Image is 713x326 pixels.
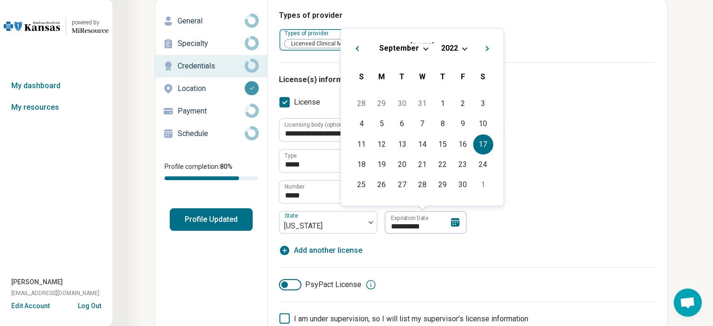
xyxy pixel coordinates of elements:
div: Choose Thursday, September 22nd, 2022 [432,154,452,174]
button: Log Out [78,301,101,309]
div: Monday [372,67,392,87]
span: [PERSON_NAME] [11,277,63,287]
div: Choose Tuesday, September 6th, 2022 [392,114,412,134]
div: Choose Wednesday, September 14th, 2022 [412,134,432,154]
div: Choose Sunday, September 25th, 2022 [352,174,372,195]
div: Choose Sunday, September 11th, 2022 [352,134,372,154]
div: Choose Tuesday, August 30th, 2022 [392,94,412,114]
a: Location [155,77,267,100]
div: Choose Monday, September 26th, 2022 [372,174,392,195]
span: I am under supervision, so I will list my supervisor’s license information [294,314,528,323]
button: Next Month [481,39,496,54]
div: Choose Saturday, September 17th, 2022 [473,134,493,154]
div: Choose Tuesday, September 13th, 2022 [392,134,412,154]
div: Profile completion [165,176,258,180]
span: 80 % [220,163,233,170]
a: Blue Cross Blue Shield Kansaspowered by [4,15,109,38]
div: Choose Sunday, September 18th, 2022 [352,154,372,174]
h3: Types of provider [279,10,656,21]
div: Choose Friday, September 2nd, 2022 [453,94,473,114]
div: Tuesday [392,67,412,87]
p: Credentials [178,61,245,72]
div: Choose Thursday, September 29th, 2022 [432,174,452,195]
div: Choose Saturday, September 3rd, 2022 [473,94,493,114]
button: Profile Updated [170,208,253,231]
button: Edit Account [11,301,50,311]
div: Choose Tuesday, September 20th, 2022 [392,154,412,174]
div: Choose Thursday, September 1st, 2022 [432,94,452,114]
label: PsyPact License [279,279,361,290]
button: Previous Month [348,39,363,54]
p: Specialty [178,38,245,49]
div: Profile completion: [155,156,267,186]
a: Schedule [155,122,267,145]
a: Specialty [155,32,267,55]
button: Add another license [279,245,362,256]
a: General [155,10,267,32]
span: License [294,97,320,108]
div: Choose Wednesday, August 31st, 2022 [412,94,432,114]
div: Month September, 2022 [352,94,493,195]
div: Choose Sunday, August 28th, 2022 [352,94,372,114]
p: Location [178,83,245,94]
div: Choose Friday, September 16th, 2022 [453,134,473,154]
div: Choose Saturday, September 24th, 2022 [473,154,493,174]
div: Choose Friday, September 30th, 2022 [453,174,473,195]
label: Licensing body (optional) [285,122,349,128]
div: Friday [453,67,473,87]
div: powered by [72,18,109,27]
div: Choose Wednesday, September 7th, 2022 [412,114,432,134]
span: 2022 [441,44,458,53]
label: Type [285,153,297,159]
h2: [DATE] [348,39,496,53]
div: Choose Date [340,28,504,206]
div: Choose Saturday, September 10th, 2022 [473,114,493,134]
span: Add another license [294,245,362,256]
p: General [178,15,245,27]
label: State [285,212,300,219]
div: Choose Thursday, September 8th, 2022 [432,114,452,134]
div: Choose Monday, September 19th, 2022 [372,154,392,174]
div: Sunday [352,67,372,87]
img: Blue Cross Blue Shield Kansas [4,15,60,38]
a: Payment [155,100,267,122]
span: September [379,44,419,53]
p: Schedule [178,128,245,139]
span: [EMAIL_ADDRESS][DOMAIN_NAME] [11,289,99,297]
div: Saturday [473,67,493,87]
div: Choose Sunday, September 4th, 2022 [352,114,372,134]
label: Number [285,184,305,190]
span: Licensed Clinical Marriage and Family Therapist [285,39,420,48]
div: Choose Tuesday, September 27th, 2022 [392,174,412,195]
div: Open chat [674,288,702,317]
div: Wednesday [412,67,432,87]
div: Choose Monday, August 29th, 2022 [372,94,392,114]
label: Types of provider [285,30,330,37]
a: Credentials [155,55,267,77]
div: Choose Friday, September 23rd, 2022 [453,154,473,174]
div: Choose Wednesday, September 21st, 2022 [412,154,432,174]
div: Choose Thursday, September 15th, 2022 [432,134,452,154]
div: Choose Monday, September 5th, 2022 [372,114,392,134]
div: Thursday [432,67,452,87]
div: Choose Friday, September 9th, 2022 [453,114,473,134]
input: credential.licenses.0.name [279,150,474,172]
div: Choose Wednesday, September 28th, 2022 [412,174,432,195]
div: Choose Monday, September 12th, 2022 [372,134,392,154]
p: Payment [178,106,245,117]
div: Choose Saturday, October 1st, 2022 [473,174,493,195]
h3: License(s) information [279,74,656,85]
